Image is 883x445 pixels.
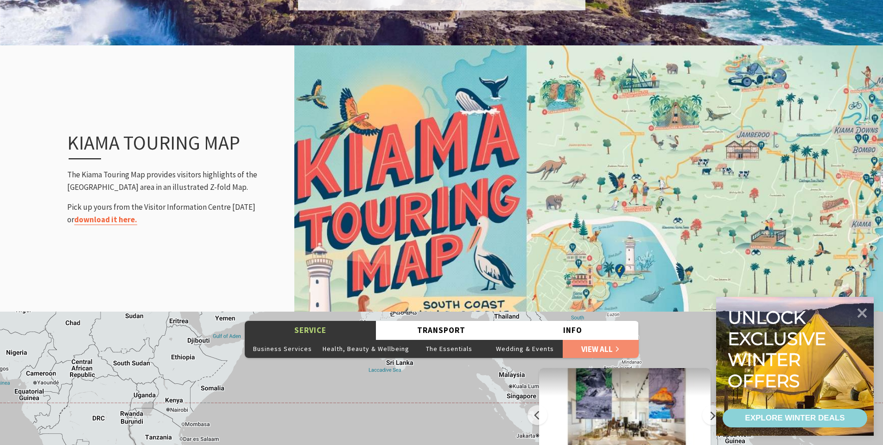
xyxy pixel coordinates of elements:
[245,339,320,358] button: Business Services
[507,321,638,340] button: Info
[67,201,271,226] p: Pick up yours from the Visitor Information Centre [DATE] or
[376,321,507,340] button: Transport
[745,409,845,427] div: EXPLORE WINTER DEALS
[67,169,271,194] p: The Kiama Touring Map provides visitors highlights of the [GEOGRAPHIC_DATA] area in an illustrate...
[702,405,722,425] button: Next
[563,339,638,358] a: View All
[245,321,376,340] button: Service
[527,405,547,425] button: Previous
[412,339,487,358] button: The Essentials
[728,307,830,391] div: Unlock exclusive winter offers
[67,131,251,159] h3: Kiama Touring Map
[723,409,867,427] a: EXPLORE WINTER DEALS
[320,339,412,358] button: Health, Beauty & Wellbeing
[74,214,137,225] a: download it here.
[487,339,563,358] button: Wedding & Events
